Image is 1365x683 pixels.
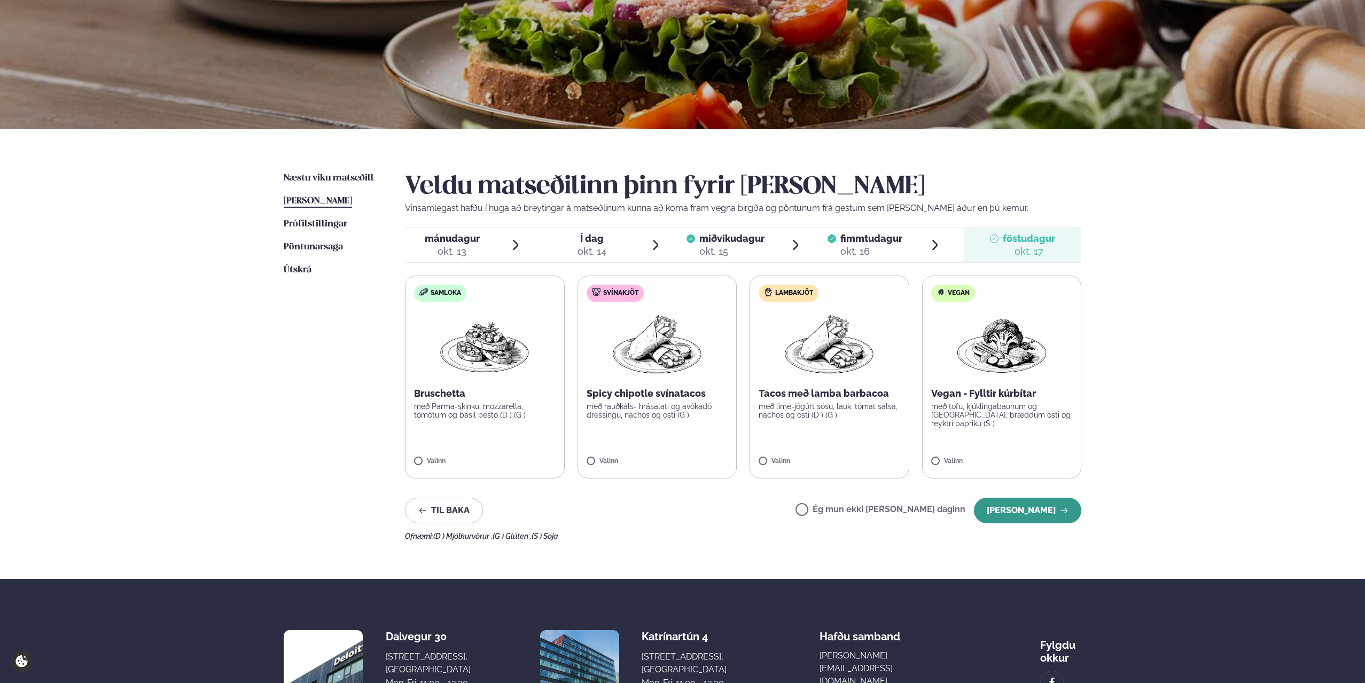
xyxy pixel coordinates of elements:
[699,233,765,244] span: miðvikudagur
[587,402,728,419] p: með rauðkáls- hrásalati og avókadó dressingu, nachos og osti (G )
[587,387,728,400] p: Spicy chipotle svínatacos
[820,622,900,643] span: Hafðu samband
[931,402,1073,428] p: með tofu, kjúklingabaunum og [GEOGRAPHIC_DATA], bræddum osti og reyktri papriku (S )
[284,174,374,183] span: Næstu viku matseðill
[405,172,1081,202] h2: Veldu matseðilinn þinn fyrir [PERSON_NAME]
[578,232,606,245] span: Í dag
[405,202,1081,215] p: Vinsamlegast hafðu í huga að breytingar á matseðlinum kunna að koma fram vegna birgða og pöntunum...
[955,310,1049,379] img: Vegan.png
[937,288,945,296] img: Vegan.svg
[284,265,311,274] span: Útskrá
[425,245,480,258] div: okt. 13
[414,402,556,419] p: með Parma-skinku, mozzarella, tómötum og basil pestó (D ) (G )
[438,310,532,379] img: Bruschetta.png
[578,245,606,258] div: okt. 14
[386,650,471,676] div: [STREET_ADDRESS], [GEOGRAPHIC_DATA]
[840,233,902,244] span: fimmtudagur
[642,630,727,643] div: Katrínartún 4
[642,650,727,676] div: [STREET_ADDRESS], [GEOGRAPHIC_DATA]
[1040,630,1081,664] div: Fylgdu okkur
[284,241,343,254] a: Pöntunarsaga
[948,289,970,297] span: Vegan
[405,532,1081,540] div: Ofnæmi:
[782,310,876,379] img: Wraps.png
[284,195,352,208] a: [PERSON_NAME]
[284,242,343,252] span: Pöntunarsaga
[405,498,483,523] button: Til baka
[284,219,347,229] span: Prófílstillingar
[433,532,493,540] span: (D ) Mjólkurvörur ,
[431,289,461,297] span: Samloka
[419,288,428,296] img: sandwich-new-16px.svg
[592,288,600,296] img: pork.svg
[775,289,813,297] span: Lambakjöt
[284,218,347,231] a: Prófílstillingar
[532,532,558,540] span: (S ) Soja
[425,233,480,244] span: mánudagur
[1003,245,1055,258] div: okt. 17
[759,387,900,400] p: Tacos með lamba barbacoa
[1003,233,1055,244] span: föstudagur
[603,289,638,297] span: Svínakjöt
[284,264,311,277] a: Útskrá
[414,387,556,400] p: Bruschetta
[284,197,352,206] span: [PERSON_NAME]
[840,245,902,258] div: okt. 16
[493,532,532,540] span: (G ) Glúten ,
[11,650,33,672] a: Cookie settings
[699,245,765,258] div: okt. 15
[974,498,1081,523] button: [PERSON_NAME]
[764,288,773,296] img: Lamb.svg
[610,310,704,379] img: Wraps.png
[931,387,1073,400] p: Vegan - Fylltir kúrbítar
[386,630,471,643] div: Dalvegur 30
[284,172,374,185] a: Næstu viku matseðill
[759,402,900,419] p: með lime-jógúrt sósu, lauk, tómat salsa, nachos og osti (D ) (G )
